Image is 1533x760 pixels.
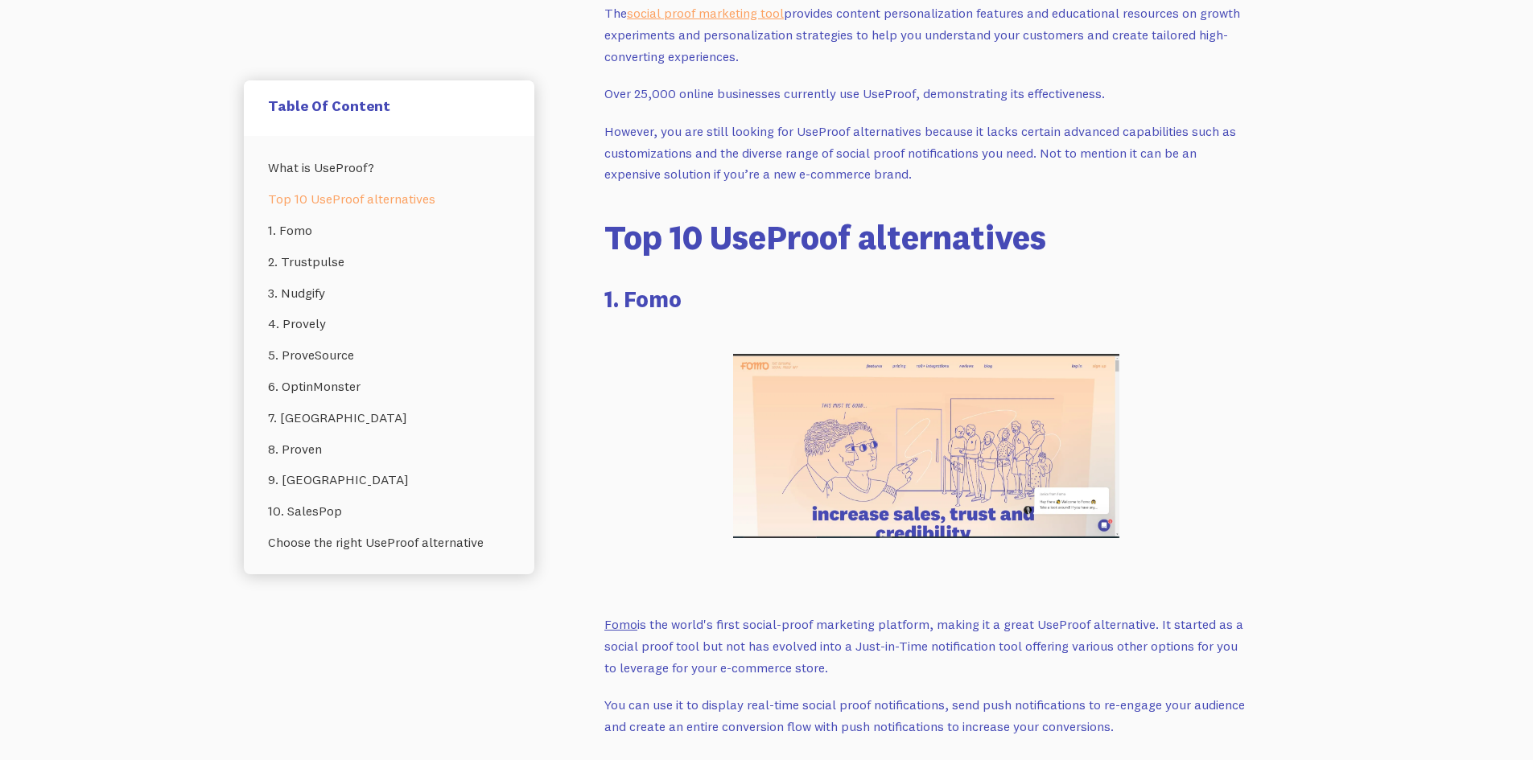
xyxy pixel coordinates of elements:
[268,246,510,277] a: 2. Trustpulse
[268,339,510,371] a: 5. ProveSource
[268,433,510,465] a: 8. Proven
[604,616,637,632] a: Fomo
[604,614,1248,678] p: is the world's first social-proof marketing platform, making it a great UseProof alternative. It ...
[627,5,784,21] a: social proof marketing tool
[604,694,1248,737] p: You can use it to display real-time social proof notifications, send push notifications to re-eng...
[268,464,510,495] a: 9. [GEOGRAPHIC_DATA]
[268,495,510,527] a: 10. SalesPop
[268,308,510,339] a: 4. Provely
[268,215,510,246] a: 1. Fomo
[268,183,510,215] a: Top 10 UseProof alternatives
[268,371,510,402] a: 6. OptinMonster
[268,402,510,433] a: 7. [GEOGRAPHIC_DATA]
[604,283,1248,314] h3: 1. Fomo
[604,121,1248,185] p: However, you are still looking for UseProof alternatives because it lacks certain advanced capabi...
[268,97,510,115] h5: Table Of Content
[268,527,510,558] a: Choose the right UseProof alternative
[604,83,1248,105] p: Over 25,000 online businesses currently use UseProof, demonstrating its effectiveness.
[604,577,1248,598] p: ‍
[268,152,510,183] a: What is UseProof?
[268,277,510,309] a: 3. Nudgify
[604,2,1248,67] p: The provides content personalization features and educational resources on growth experiments and...
[604,217,1248,257] h2: Top 10 UseProof alternatives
